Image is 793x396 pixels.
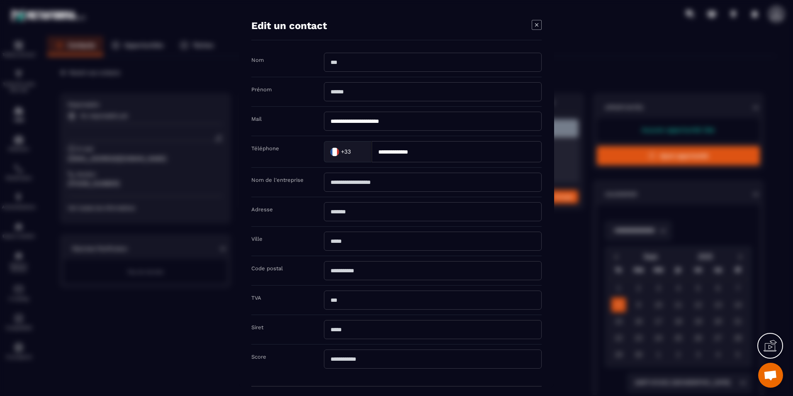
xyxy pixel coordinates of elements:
[251,86,272,93] label: Prénom
[251,57,264,63] label: Nom
[251,20,327,32] h4: Edit un contact
[324,141,372,162] div: Search for option
[341,147,351,156] span: +33
[251,177,304,183] label: Nom de l'entreprise
[251,295,261,301] label: TVA
[251,324,263,330] label: Siret
[251,236,263,242] label: Ville
[251,145,279,152] label: Téléphone
[251,206,273,213] label: Adresse
[353,145,363,158] input: Search for option
[251,116,262,122] label: Mail
[251,265,283,271] label: Code postal
[758,363,783,388] div: Ouvrir le chat
[326,143,343,160] img: Country Flag
[251,354,266,360] label: Score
